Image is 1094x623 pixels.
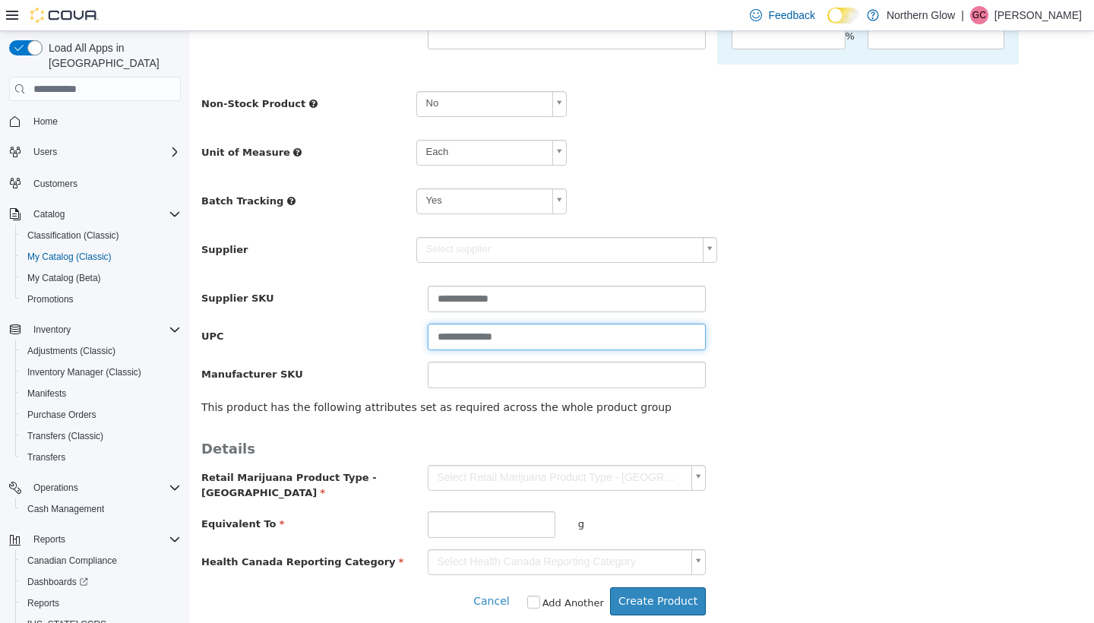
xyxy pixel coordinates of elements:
button: Inventory [27,321,77,339]
span: Adjustments (Classic) [27,345,115,357]
span: Operations [33,482,78,494]
span: Reports [27,597,59,609]
button: Classification (Classic) [15,225,187,246]
span: Each [227,109,356,133]
button: Inventory [3,319,187,340]
a: Yes [226,157,377,183]
span: My Catalog (Beta) [21,269,181,287]
button: Users [3,141,187,163]
a: No [226,60,377,86]
div: g [377,480,527,507]
span: Transfers [27,451,65,463]
span: Users [33,146,57,158]
button: Create Product [420,556,516,584]
span: Classification (Classic) [21,226,181,245]
p: Northern Glow [887,6,955,24]
span: Promotions [21,290,181,308]
a: My Catalog (Beta) [21,269,107,287]
button: Inventory Manager (Classic) [15,362,187,383]
a: Home [27,112,64,131]
a: Dashboards [21,573,94,591]
button: Manifests [15,383,187,404]
span: Manufacturer SKU [11,337,113,349]
a: Reports [21,594,65,612]
button: Reports [3,529,187,550]
a: Canadian Compliance [21,552,123,570]
span: Transfers (Classic) [27,430,103,442]
span: Dashboards [27,576,88,588]
span: Cash Management [21,500,181,518]
input: Dark Mode [827,8,859,24]
a: Purchase Orders [21,406,103,424]
a: Select supplier [226,206,528,232]
span: Reports [21,594,181,612]
span: Catalog [27,205,181,223]
span: GC [972,6,986,24]
span: Reports [27,530,181,549]
button: My Catalog (Classic) [15,246,187,267]
button: Catalog [27,205,71,223]
span: My Catalog (Classic) [27,251,112,263]
a: Transfers [21,448,71,466]
a: Transfers (Classic) [21,427,109,445]
a: Each [226,109,377,134]
span: Inventory [33,324,71,336]
span: Feedback [768,8,814,23]
button: Promotions [15,289,187,310]
span: Promotions [27,293,74,305]
span: Reports [33,533,65,546]
span: Select Health Canada Reporting Category [239,519,496,543]
button: Purchase Orders [15,404,187,425]
span: Select Retail Marijuana Product Type - [GEOGRAPHIC_DATA] [239,435,496,459]
span: Supplier SKU [11,261,84,273]
span: Catalog [33,208,65,220]
div: Gayle Church [970,6,988,24]
a: Classification (Classic) [21,226,125,245]
button: Reports [15,593,187,614]
span: Health Canada Reporting Category [11,525,213,536]
span: Equivalent To [11,487,94,498]
span: Customers [27,173,181,192]
span: My Catalog (Beta) [27,272,101,284]
button: Operations [27,479,84,497]
span: Non-Stock Product [11,67,115,78]
span: Customers [33,178,77,190]
span: Batch Tracking [11,164,93,176]
button: Transfers (Classic) [15,425,187,447]
a: Customers [27,175,84,193]
span: Home [27,112,181,131]
span: No [227,61,356,84]
button: Cash Management [15,498,187,520]
span: Transfers [21,448,181,466]
span: Adjustments (Classic) [21,342,181,360]
span: Dashboards [21,573,181,591]
span: Inventory [27,321,181,339]
span: Manifests [27,387,66,400]
span: Canadian Compliance [27,555,117,567]
button: Users [27,143,63,161]
span: Home [33,115,58,128]
button: Home [3,110,187,132]
span: Supplier [11,213,58,224]
p: | [961,6,964,24]
span: Transfers (Classic) [21,427,181,445]
span: Manifests [21,384,181,403]
button: Transfers [15,447,187,468]
a: Dashboards [15,571,187,593]
a: Inventory Manager (Classic) [21,363,147,381]
span: UPC [11,299,34,311]
button: Canadian Compliance [15,550,187,571]
span: Users [27,143,181,161]
button: Operations [3,477,187,498]
span: Canadian Compliance [21,552,181,570]
span: Classification (Classic) [27,229,119,242]
button: Adjustments (Classic) [15,340,187,362]
span: My Catalog (Classic) [21,248,181,266]
p: This product has the following attributes set as required across the whole product group [11,368,893,384]
span: Cash Management [27,503,104,515]
label: Add Another [353,564,414,580]
button: Cancel [283,556,327,584]
button: Reports [27,530,71,549]
span: Unit of Measure [11,115,100,127]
